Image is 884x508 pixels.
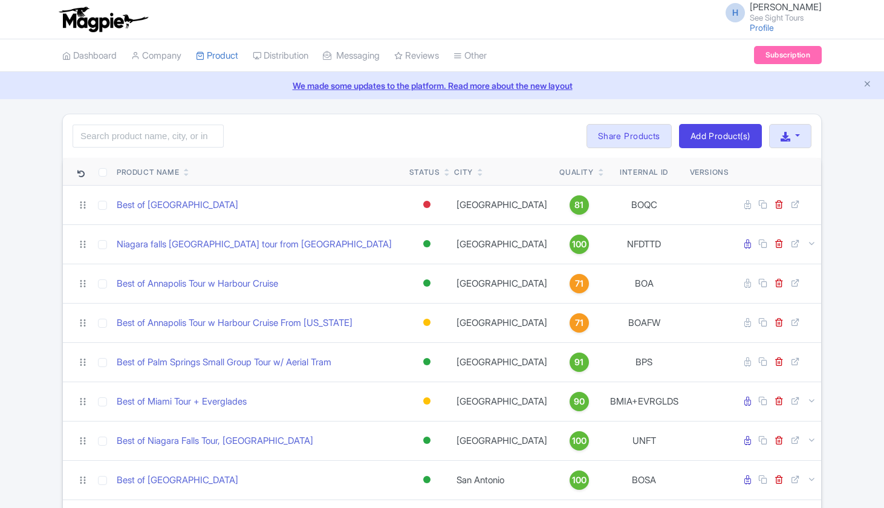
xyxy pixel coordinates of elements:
span: 100 [572,238,587,251]
a: Best of Miami Tour + Everglades [117,395,247,409]
a: 81 [559,195,598,215]
div: Active [421,353,433,371]
div: Active [421,432,433,449]
a: 100 [559,431,598,451]
a: Niagara falls [GEOGRAPHIC_DATA] tour from [GEOGRAPHIC_DATA] [117,238,392,252]
span: 100 [572,474,587,487]
a: Product [196,39,238,73]
td: [GEOGRAPHIC_DATA] [449,382,554,421]
div: Building [421,314,433,331]
td: NFDTTD [603,224,685,264]
a: Best of Niagara Falls Tour, [GEOGRAPHIC_DATA] [117,434,313,448]
a: Share Products [587,124,672,148]
td: [GEOGRAPHIC_DATA] [449,421,554,460]
td: [GEOGRAPHIC_DATA] [449,224,554,264]
a: Best of Palm Springs Small Group Tour w/ Aerial Tram [117,356,331,370]
div: Active [421,471,433,489]
span: 81 [574,198,583,212]
a: Reviews [394,39,439,73]
a: 71 [559,313,598,333]
td: [GEOGRAPHIC_DATA] [449,264,554,303]
td: San Antonio [449,460,554,500]
a: 100 [559,471,598,490]
a: Profile [750,22,774,33]
div: City [454,167,472,178]
td: BOA [603,264,685,303]
a: We made some updates to the platform. Read more about the new layout [7,79,877,92]
th: Internal ID [603,158,685,186]
a: 90 [559,392,598,411]
a: Best of [GEOGRAPHIC_DATA] [117,198,238,212]
div: Active [421,275,433,292]
a: Company [131,39,181,73]
button: Close announcement [863,78,872,92]
a: Distribution [253,39,308,73]
div: Quality [559,167,593,178]
span: 100 [572,434,587,448]
div: Inactive [421,196,433,213]
td: BOQC [603,185,685,224]
a: Best of Annapolis Tour w Harbour Cruise From [US_STATE] [117,316,353,330]
td: [GEOGRAPHIC_DATA] [449,342,554,382]
a: 91 [559,353,598,372]
a: H [PERSON_NAME] See Sight Tours [718,2,822,22]
span: 91 [574,356,583,369]
small: See Sight Tours [750,14,822,22]
span: [PERSON_NAME] [750,1,822,13]
span: 71 [575,316,583,330]
a: 71 [559,274,598,293]
input: Search product name, city, or interal id [73,125,224,148]
span: 71 [575,277,583,290]
a: Best of Annapolis Tour w Harbour Cruise [117,277,278,291]
a: Dashboard [62,39,117,73]
img: logo-ab69f6fb50320c5b225c76a69d11143b.png [56,6,150,33]
span: H [726,3,745,22]
a: 100 [559,235,598,254]
td: BMIA+EVRGLDS [603,382,685,421]
td: BOAFW [603,303,685,342]
div: Status [409,167,440,178]
a: Add Product(s) [679,124,762,148]
td: BOSA [603,460,685,500]
a: Best of [GEOGRAPHIC_DATA] [117,474,238,487]
td: [GEOGRAPHIC_DATA] [449,185,554,224]
div: Product Name [117,167,179,178]
a: Other [453,39,487,73]
span: 90 [574,395,585,408]
a: Messaging [323,39,380,73]
td: BPS [603,342,685,382]
div: Active [421,235,433,253]
div: Building [421,392,433,410]
td: UNFT [603,421,685,460]
th: Versions [685,158,734,186]
a: Subscription [754,46,822,64]
td: [GEOGRAPHIC_DATA] [449,303,554,342]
